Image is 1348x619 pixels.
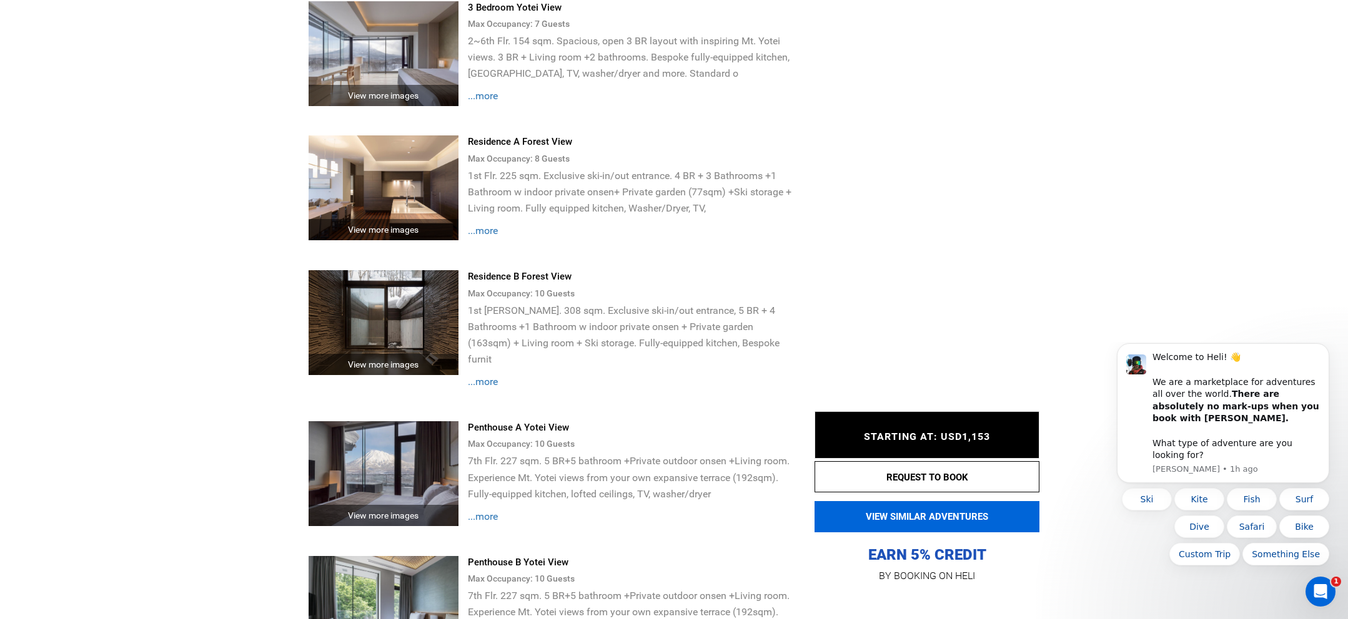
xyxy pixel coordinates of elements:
div: Max Occupancy: 10 Guest [468,434,796,453]
span: ...more [468,225,498,236]
span: s [570,573,575,583]
button: VIEW SIMILAR ADVENTURES [815,501,1039,532]
p: 7th Flr. 227 sqm. 5 BR+5 bathroom +Private outdoor onsen +Living room. Experience Mt. Yotei views... [468,453,796,502]
div: View more images [309,85,458,106]
div: Max Occupancy: 10 Guest [468,284,796,303]
div: View more images [309,219,458,240]
p: 1st Flr. 225 sqm. Exclusive ski-in/out entrance. 4 BR + 3 Bathrooms +1 Bathroom w indoor private ... [468,168,796,217]
p: BY BOOKING ON HELI [815,567,1039,585]
p: EARN 5% CREDIT [815,421,1039,565]
div: View more images [309,354,458,375]
span: ...more [468,376,498,387]
span: s [565,19,570,29]
span: s [570,288,575,298]
span: s [570,439,575,449]
div: 3 Bedroom Yotei View [468,1,796,14]
iframe: Intercom live chat [1306,577,1336,607]
div: View more images [309,505,458,526]
img: 671eb6e609749fd775967562080e9717.jpg [309,270,458,375]
span: 1 [1331,577,1341,587]
div: Residence A Forest View [468,135,796,149]
div: Penthouse A Yotei View [468,421,796,434]
p: 1st [PERSON_NAME]. 308 sqm. Exclusive ski-in/out entrance, 5 BR + 4 Bathrooms +1 Bathroom w indoo... [468,303,796,368]
div: Max Occupancy: 8 Guest [468,149,796,168]
img: 8329359b1a489f671ec60a44459840a2.jpg [309,135,458,240]
p: 2~6th Flr. 154 sqm. Spacious, open 3 BR layout with inspiring Mt. Yotei views. 3 BR + Living room... [468,33,796,82]
span: STARTING AT: USD1,153 [864,431,990,442]
div: Max Occupancy: 7 Guest [468,14,796,33]
span: s [565,154,570,163]
div: Residence B Forest View [468,270,796,283]
span: ...more [468,510,498,522]
button: REQUEST TO BOOK [815,461,1039,492]
iframe: Intercom notifications message [1098,342,1348,613]
img: e0f7f491eea97f02bc2ca94b0c5d994d.png [309,421,458,526]
span: ...more [468,90,498,102]
div: Penthouse B Yotei View [468,556,796,569]
div: Max Occupancy: 10 Guest [468,569,796,588]
img: 342052d8e25ad168c9c378822888136e.png [309,1,458,106]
